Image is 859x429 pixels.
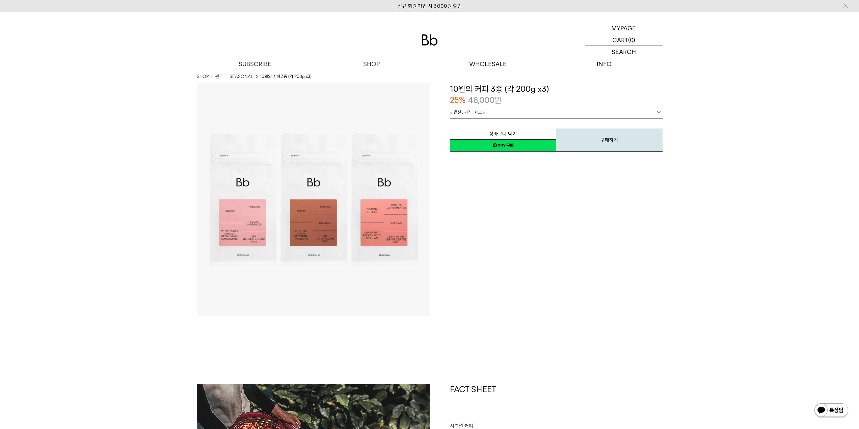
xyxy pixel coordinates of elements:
[450,95,465,106] p: 25%
[197,83,430,316] img: 10월의 커피 3종 (각 200g x3)
[585,22,663,34] a: MYPAGE
[230,73,253,80] a: SEASONAL
[450,423,473,429] span: 시즈널 커피
[313,58,430,70] a: SHOP
[546,58,663,70] p: INFO
[197,73,209,80] a: SHOP
[430,58,546,70] p: WHOLESALE
[628,34,635,46] p: (0)
[585,34,663,46] a: CART (0)
[468,95,502,106] p: 46,000
[450,128,556,140] button: 장바구니 담기
[612,46,636,58] p: SEARCH
[197,58,313,70] a: SUBSCRIBE
[398,3,462,9] a: 신규 회원 가입 시 3,000원 할인
[215,73,223,80] a: 원두
[556,128,663,152] button: 구매하기
[450,384,663,422] h1: FACT SHEET
[814,403,849,419] img: 카카오톡 채널 1:1 채팅 버튼
[450,106,486,118] span: = 옵션 : 가격 : 재고 =
[260,73,312,80] li: 10월의 커피 3종 (각 200g x3)
[422,34,438,46] img: 로고
[611,22,636,34] p: MYPAGE
[612,34,628,46] p: CART
[450,139,556,152] a: 새창
[494,95,502,105] span: 원
[450,83,663,95] h3: 10월의 커피 3종 (각 200g x3)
